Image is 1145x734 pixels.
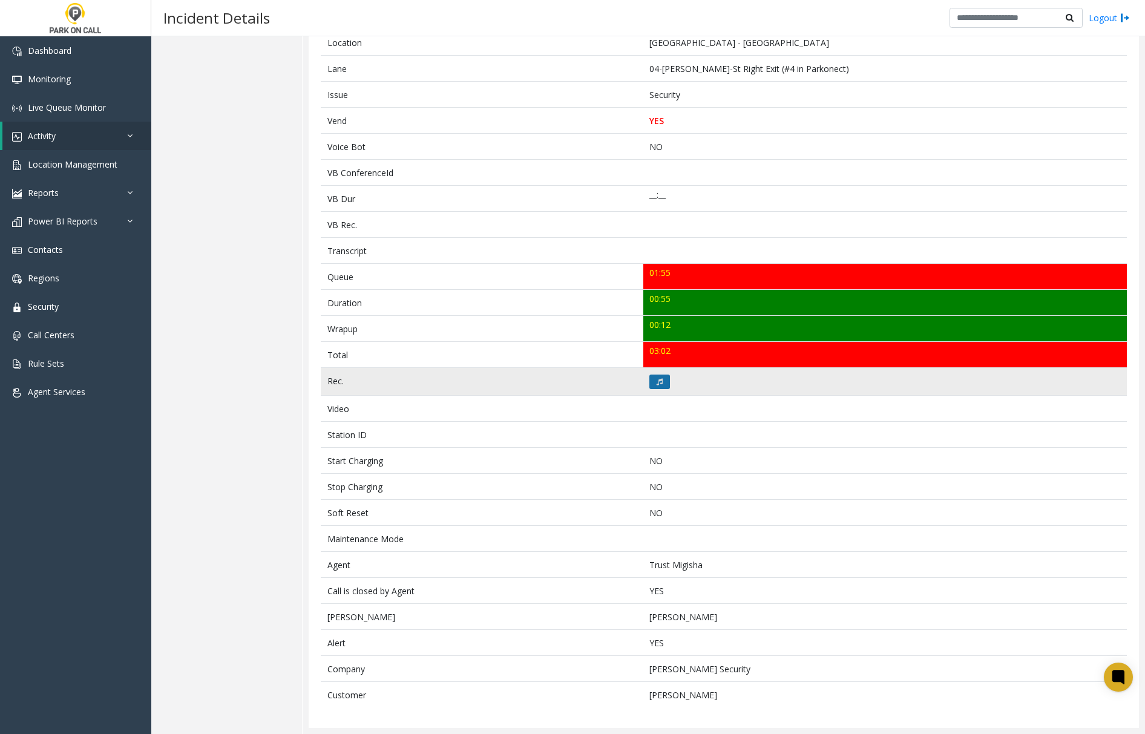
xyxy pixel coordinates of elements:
[28,159,117,170] span: Location Management
[321,474,643,500] td: Stop Charging
[321,264,643,290] td: Queue
[649,140,1120,153] p: NO
[649,454,1120,467] p: NO
[12,189,22,198] img: 'icon'
[321,682,643,708] td: Customer
[12,388,22,398] img: 'icon'
[12,217,22,227] img: 'icon'
[321,578,643,604] td: Call is closed by Agent
[12,274,22,284] img: 'icon'
[643,290,1127,316] td: 00:55
[643,56,1127,82] td: 04-[PERSON_NAME]-St Right Exit (#4 in Parkonect)
[321,448,643,474] td: Start Charging
[1089,11,1130,24] a: Logout
[12,246,22,255] img: 'icon'
[1120,11,1130,24] img: logout
[157,3,276,33] h3: Incident Details
[321,500,643,526] td: Soft Reset
[321,30,643,56] td: Location
[28,102,106,113] span: Live Queue Monitor
[321,630,643,656] td: Alert
[12,132,22,142] img: 'icon'
[649,114,1120,127] p: YES
[321,186,643,212] td: VB Dur
[12,75,22,85] img: 'icon'
[321,316,643,342] td: Wrapup
[643,82,1127,108] td: Security
[643,342,1127,368] td: 03:02
[321,552,643,578] td: Agent
[321,212,643,238] td: VB Rec.
[649,585,1120,597] p: YES
[28,272,59,284] span: Regions
[321,526,643,552] td: Maintenance Mode
[28,73,71,85] span: Monitoring
[321,160,643,186] td: VB ConferenceId
[649,506,1120,519] p: NO
[321,108,643,134] td: Vend
[12,103,22,113] img: 'icon'
[12,160,22,170] img: 'icon'
[643,604,1127,630] td: [PERSON_NAME]
[321,82,643,108] td: Issue
[643,630,1127,656] td: YES
[321,290,643,316] td: Duration
[321,396,643,422] td: Video
[12,303,22,312] img: 'icon'
[643,264,1127,290] td: 01:55
[321,134,643,160] td: Voice Bot
[12,331,22,341] img: 'icon'
[2,122,151,150] a: Activity
[321,422,643,448] td: Station ID
[28,386,85,398] span: Agent Services
[643,186,1127,212] td: __:__
[28,358,64,369] span: Rule Sets
[643,30,1127,56] td: [GEOGRAPHIC_DATA] - [GEOGRAPHIC_DATA]
[12,359,22,369] img: 'icon'
[321,238,643,264] td: Transcript
[321,368,643,396] td: Rec.
[321,604,643,630] td: [PERSON_NAME]
[28,215,97,227] span: Power BI Reports
[28,329,74,341] span: Call Centers
[12,47,22,56] img: 'icon'
[321,656,643,682] td: Company
[643,682,1127,708] td: [PERSON_NAME]
[649,480,1120,493] p: NO
[28,187,59,198] span: Reports
[28,301,59,312] span: Security
[28,130,56,142] span: Activity
[321,342,643,368] td: Total
[643,316,1127,342] td: 00:12
[28,244,63,255] span: Contacts
[643,552,1127,578] td: Trust Migisha
[321,56,643,82] td: Lane
[643,656,1127,682] td: [PERSON_NAME] Security
[28,45,71,56] span: Dashboard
